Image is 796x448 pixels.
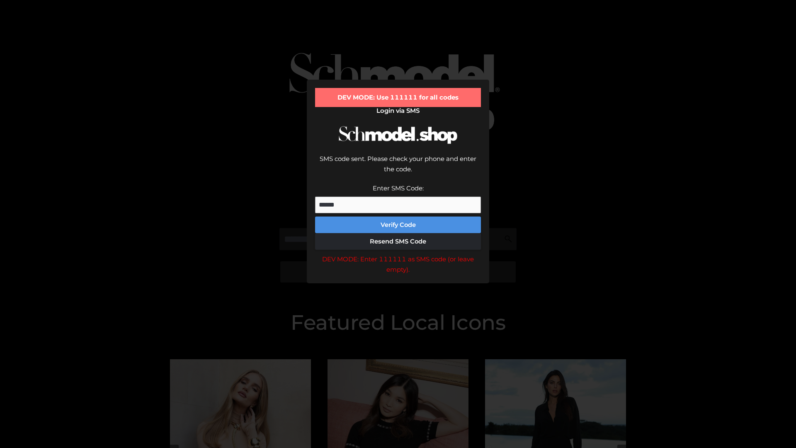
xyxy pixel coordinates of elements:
div: SMS code sent. Please check your phone and enter the code. [315,153,481,183]
div: DEV MODE: Use 111111 for all codes [315,88,481,107]
div: DEV MODE: Enter 111111 as SMS code (or leave empty). [315,254,481,275]
button: Verify Code [315,217,481,233]
h2: Login via SMS [315,107,481,114]
label: Enter SMS Code: [373,184,424,192]
button: Resend SMS Code [315,233,481,250]
img: Schmodel Logo [336,119,460,151]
